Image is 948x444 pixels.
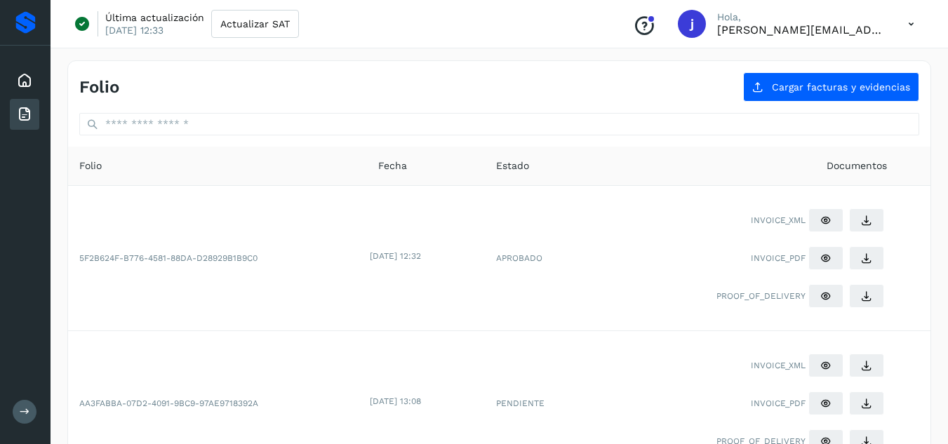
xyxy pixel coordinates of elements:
div: [DATE] 13:08 [370,395,482,408]
span: Cargar facturas y evidencias [772,82,910,92]
p: Hola, [717,11,886,23]
span: Fecha [378,159,407,173]
div: Inicio [10,65,39,96]
span: Documentos [827,159,887,173]
span: PROOF_OF_DELIVERY [716,290,806,302]
span: INVOICE_PDF [751,252,806,264]
h4: Folio [79,77,119,97]
p: [DATE] 12:33 [105,24,163,36]
div: Facturas [10,99,39,130]
span: INVOICE_XML [751,214,806,227]
button: Cargar facturas y evidencias [743,72,919,102]
span: INVOICE_PDF [751,397,806,410]
span: Estado [496,159,529,173]
span: INVOICE_XML [751,359,806,372]
span: Actualizar SAT [220,19,290,29]
p: jonathan.arriaga21@hotmail.com [717,23,886,36]
div: [DATE] 12:32 [370,250,482,262]
span: Folio [79,159,102,173]
button: Actualizar SAT [211,10,299,38]
td: APROBADO [485,186,620,331]
p: Última actualización [105,11,204,24]
td: 5F2B624F-B776-4581-88DA-D28929B1B9C0 [68,186,367,331]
